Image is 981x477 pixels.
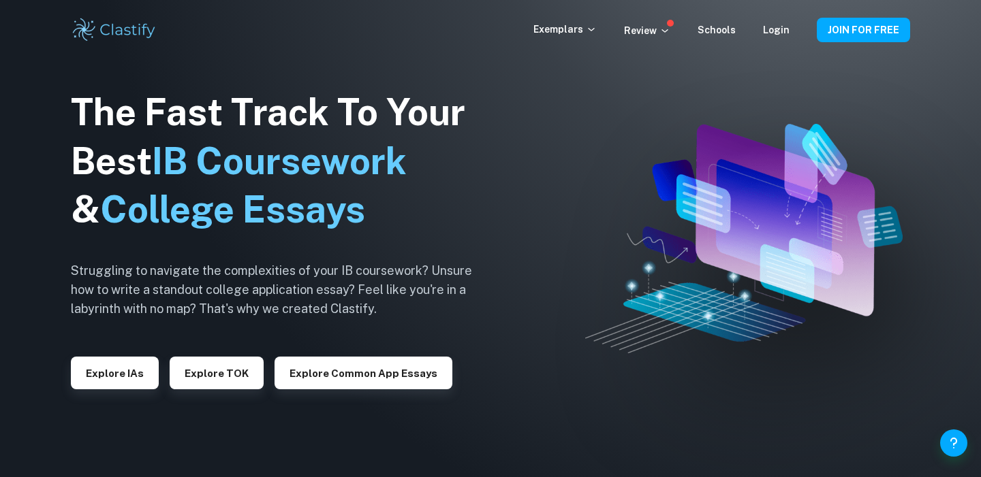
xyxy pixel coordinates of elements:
[71,88,493,235] h1: The Fast Track To Your Best &
[940,429,967,457] button: Help and Feedback
[698,24,736,35] a: Schools
[71,366,159,379] a: Explore IAs
[71,357,159,389] button: Explore IAs
[100,188,365,231] span: College Essays
[170,366,264,379] a: Explore TOK
[817,18,910,42] button: JOIN FOR FREE
[533,22,597,37] p: Exemplars
[170,357,264,389] button: Explore TOK
[152,139,407,182] span: IB Coursework
[624,23,670,38] p: Review
[71,261,493,318] h6: Struggling to navigate the complexities of your IB coursework? Unsure how to write a standout col...
[71,16,157,44] img: Clastify logo
[275,366,452,379] a: Explore Common App essays
[275,357,452,389] button: Explore Common App essays
[763,24,790,35] a: Login
[585,124,902,352] img: Clastify hero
